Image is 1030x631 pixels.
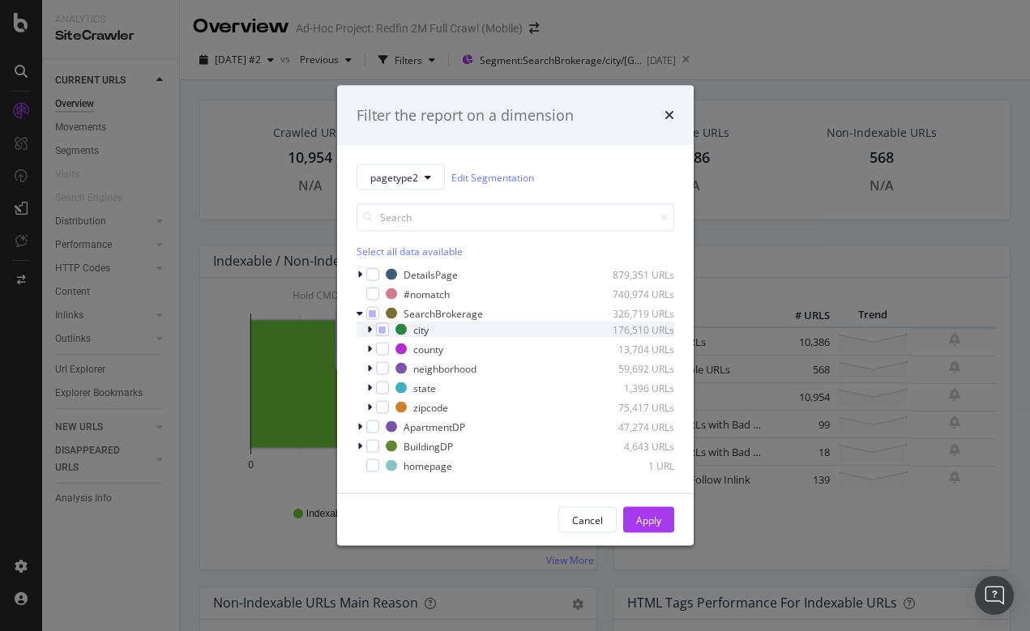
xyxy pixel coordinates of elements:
div: Filter the report on a dimension [357,104,574,126]
span: pagetype2 [370,170,418,184]
div: 13,704 URLs [595,342,674,356]
div: BuildingDP [404,439,453,453]
div: 879,351 URLs [595,267,674,281]
div: DetailsPage [404,267,458,281]
div: ApartmentDP [404,420,465,433]
a: Edit Segmentation [451,168,534,185]
div: Apply [636,513,661,527]
div: homepage [404,458,452,472]
div: 1,396 URLs [595,381,674,394]
button: Apply [623,507,674,533]
div: Select all data available [357,245,674,258]
input: Search [357,203,674,232]
div: 1 URL [595,458,674,472]
div: Open Intercom Messenger [975,576,1014,615]
div: zipcode [413,400,448,414]
div: 740,974 URLs [595,287,674,301]
div: Cancel [572,513,603,527]
div: state [413,381,436,394]
div: neighborhood [413,361,477,375]
div: 47,274 URLs [595,420,674,433]
div: #nomatch [404,287,450,301]
div: 4,643 URLs [595,439,674,453]
button: pagetype2 [357,164,445,190]
div: 176,510 URLs [595,322,674,336]
div: modal [337,85,694,546]
div: SearchBrokerage [404,306,483,320]
div: city [413,322,429,336]
div: 326,719 URLs [595,306,674,320]
div: 59,692 URLs [595,361,674,375]
div: county [413,342,443,356]
div: 75,417 URLs [595,400,674,414]
button: Cancel [558,507,617,533]
div: times [665,104,674,126]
